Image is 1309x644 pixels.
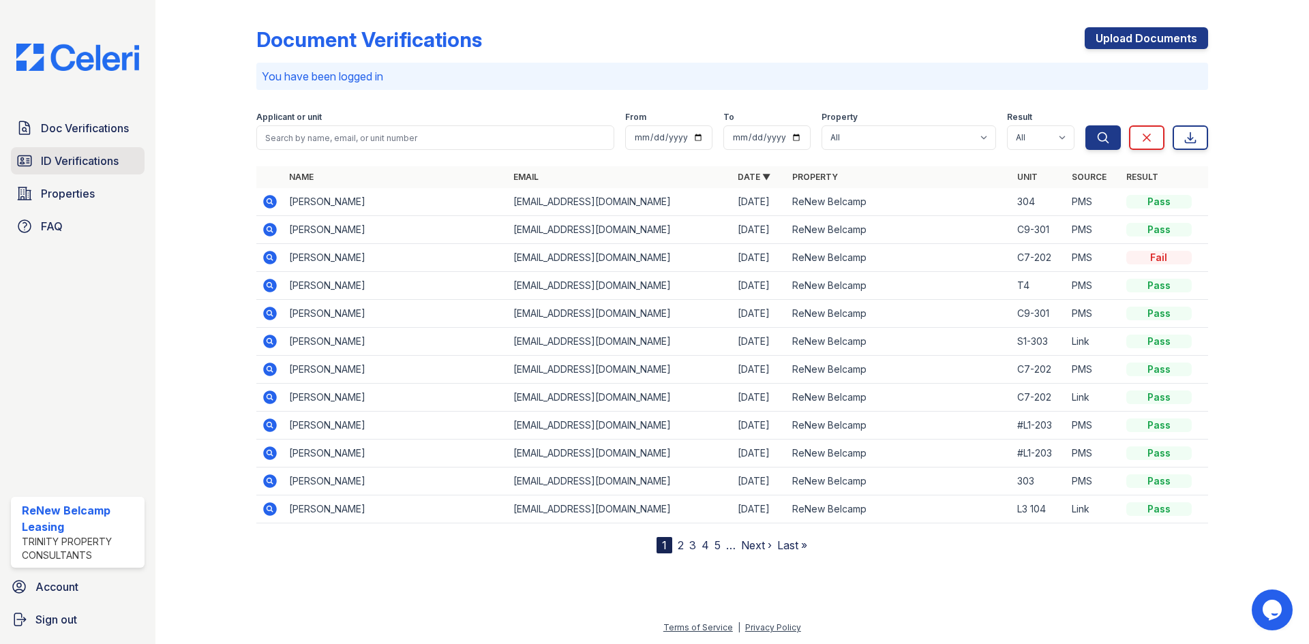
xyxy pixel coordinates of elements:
a: Unit [1017,172,1038,182]
td: [DATE] [732,300,787,328]
td: [DATE] [732,440,787,467]
label: To [723,112,734,123]
a: Sign out [5,606,150,633]
td: Link [1066,384,1121,412]
td: ReNew Belcamp [787,300,1011,328]
td: ReNew Belcamp [787,412,1011,440]
td: PMS [1066,467,1121,495]
div: Pass [1126,307,1192,320]
td: [EMAIL_ADDRESS][DOMAIN_NAME] [508,244,732,272]
a: Properties [11,180,145,207]
td: [PERSON_NAME] [284,272,508,300]
td: [EMAIL_ADDRESS][DOMAIN_NAME] [508,328,732,356]
a: Email [513,172,539,182]
a: FAQ [11,213,145,240]
td: ReNew Belcamp [787,440,1011,467]
td: S1-303 [1012,328,1066,356]
td: PMS [1066,272,1121,300]
td: [DATE] [732,495,787,523]
div: Pass [1126,223,1192,236]
span: ID Verifications [41,153,119,169]
input: Search by name, email, or unit number [256,125,614,150]
td: #L1-203 [1012,440,1066,467]
span: Doc Verifications [41,120,129,136]
td: C7-202 [1012,356,1066,384]
td: ReNew Belcamp [787,384,1011,412]
td: ReNew Belcamp [787,328,1011,356]
div: Pass [1126,279,1192,292]
td: 303 [1012,467,1066,495]
td: C9-301 [1012,300,1066,328]
span: Properties [41,185,95,202]
td: 304 [1012,188,1066,216]
div: Pass [1126,446,1192,460]
td: [DATE] [732,412,787,440]
div: Pass [1126,390,1192,404]
a: Upload Documents [1085,27,1208,49]
td: ReNew Belcamp [787,467,1011,495]
td: ReNew Belcamp [787,272,1011,300]
a: 5 [714,538,721,552]
a: 3 [689,538,696,552]
td: [DATE] [732,328,787,356]
td: ReNew Belcamp [787,216,1011,244]
div: 1 [657,537,672,553]
div: Document Verifications [256,27,482,52]
td: [PERSON_NAME] [284,300,508,328]
span: … [726,537,736,553]
div: Fail [1126,251,1192,264]
td: [DATE] [732,384,787,412]
td: [PERSON_NAME] [284,328,508,356]
td: ReNew Belcamp [787,244,1011,272]
img: CE_Logo_Blue-a8612792a0a2168367f1c8372b55b34899dd931a85d93a1a3d3e32e68fde9ad4.png [5,44,150,71]
td: [PERSON_NAME] [284,495,508,523]
td: [EMAIL_ADDRESS][DOMAIN_NAME] [508,356,732,384]
td: [DATE] [732,467,787,495]
a: Doc Verifications [11,114,145,142]
td: L3 104 [1012,495,1066,523]
td: [DATE] [732,356,787,384]
label: Result [1007,112,1032,123]
a: Property [792,172,838,182]
div: Pass [1126,474,1192,488]
td: [PERSON_NAME] [284,188,508,216]
td: PMS [1066,440,1121,467]
span: Sign out [35,611,77,628]
a: 2 [678,538,684,552]
td: PMS [1066,300,1121,328]
td: [DATE] [732,188,787,216]
td: ReNew Belcamp [787,356,1011,384]
a: 4 [702,538,709,552]
span: FAQ [41,218,63,234]
td: [DATE] [732,244,787,272]
td: C7-202 [1012,244,1066,272]
td: [PERSON_NAME] [284,216,508,244]
td: [PERSON_NAME] [284,412,508,440]
td: [EMAIL_ADDRESS][DOMAIN_NAME] [508,216,732,244]
td: [PERSON_NAME] [284,467,508,495]
td: #L1-203 [1012,412,1066,440]
label: Property [822,112,858,123]
a: Terms of Service [663,622,733,632]
div: ReNew Belcamp Leasing [22,502,139,535]
td: [EMAIL_ADDRESS][DOMAIN_NAME] [508,440,732,467]
td: PMS [1066,216,1121,244]
td: [EMAIL_ADDRESS][DOMAIN_NAME] [508,412,732,440]
td: [PERSON_NAME] [284,356,508,384]
td: ReNew Belcamp [787,188,1011,216]
td: [EMAIL_ADDRESS][DOMAIN_NAME] [508,272,732,300]
td: [PERSON_NAME] [284,440,508,467]
td: [EMAIL_ADDRESS][DOMAIN_NAME] [508,467,732,495]
td: [EMAIL_ADDRESS][DOMAIN_NAME] [508,495,732,523]
td: PMS [1066,412,1121,440]
td: ReNew Belcamp [787,495,1011,523]
div: Pass [1126,502,1192,516]
iframe: chat widget [1252,589,1295,630]
td: [EMAIL_ADDRESS][DOMAIN_NAME] [508,384,732,412]
label: Applicant or unit [256,112,322,123]
div: Pass [1126,363,1192,376]
p: You have been logged in [262,68,1203,85]
td: C9-301 [1012,216,1066,244]
label: From [625,112,646,123]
